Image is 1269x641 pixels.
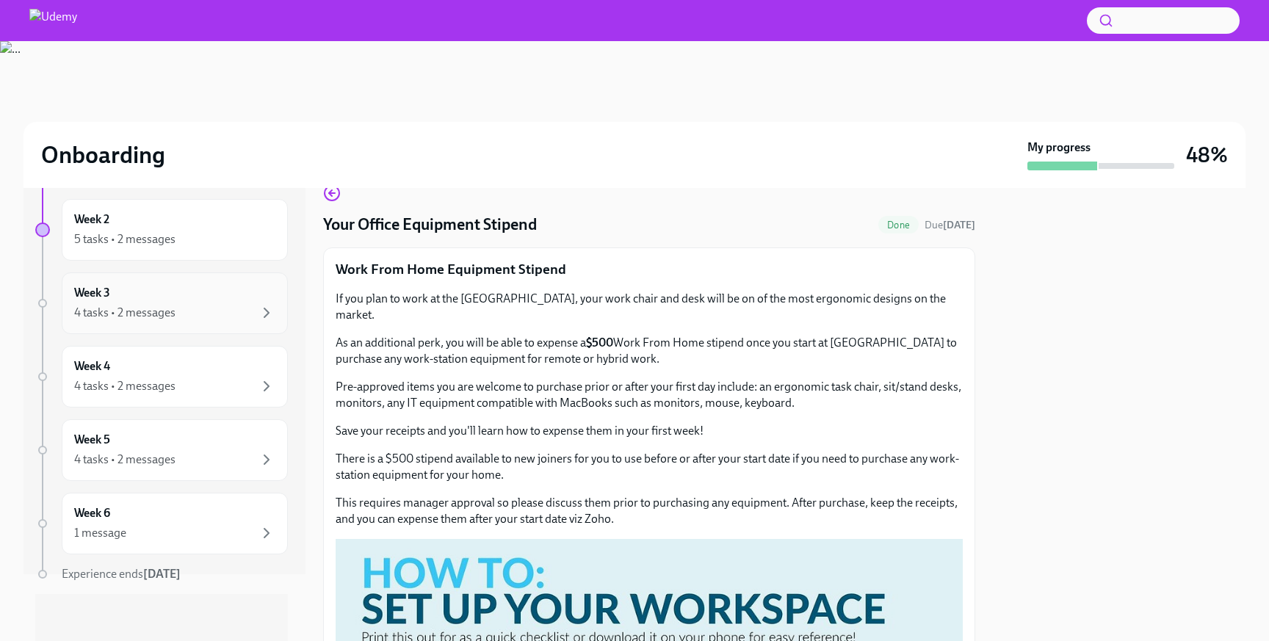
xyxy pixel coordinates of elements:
a: Week 34 tasks • 2 messages [35,272,288,334]
span: Done [878,220,919,231]
div: 5 tasks • 2 messages [74,231,176,247]
span: August 25th, 2025 10:00 [925,218,975,232]
p: If you plan to work at the [GEOGRAPHIC_DATA], your work chair and desk will be on of the most erg... [336,291,963,323]
span: Experience ends [62,567,181,581]
h6: Week 5 [74,432,110,448]
div: 1 message [74,525,126,541]
div: 4 tasks • 2 messages [74,378,176,394]
div: 4 tasks • 2 messages [74,305,176,321]
h3: 48% [1186,142,1228,168]
span: Due [925,219,975,231]
h6: Week 3 [74,285,110,301]
strong: $500 [586,336,613,350]
strong: [DATE] [943,219,975,231]
h6: Week 4 [74,358,110,374]
img: Udemy [29,9,77,32]
h6: Week 6 [74,505,110,521]
h6: Week 2 [74,211,109,228]
p: Work From Home Equipment Stipend [336,260,963,279]
p: There is a $500 stipend available to new joiners for you to use before or after your start date i... [336,451,963,483]
a: Week 54 tasks • 2 messages [35,419,288,481]
div: 4 tasks • 2 messages [74,452,176,468]
a: Week 61 message [35,493,288,554]
strong: My progress [1027,140,1091,156]
a: Week 44 tasks • 2 messages [35,346,288,408]
p: Save your receipts and you'll learn how to expense them in your first week! [336,423,963,439]
p: This requires manager approval so please discuss them prior to purchasing any equipment. After pu... [336,495,963,527]
p: Pre-approved items you are welcome to purchase prior or after your first day include: an ergonomi... [336,379,963,411]
h4: Your Office Equipment Stipend [323,214,537,236]
h2: Onboarding [41,140,165,170]
strong: [DATE] [143,567,181,581]
p: As an additional perk, you will be able to expense a Work From Home stipend once you start at [GE... [336,335,963,367]
a: Week 25 tasks • 2 messages [35,199,288,261]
